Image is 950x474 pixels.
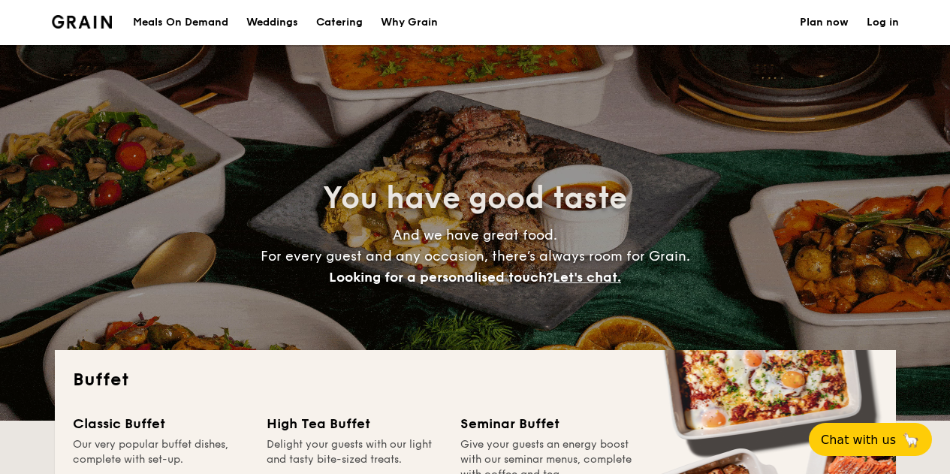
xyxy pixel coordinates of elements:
div: Seminar Buffet [460,413,636,434]
img: Grain [52,15,113,29]
span: Let's chat. [553,269,621,285]
span: Looking for a personalised touch? [329,269,553,285]
span: You have good taste [323,180,627,216]
div: High Tea Buffet [267,413,442,434]
span: 🦙 [902,431,920,448]
a: Logotype [52,15,113,29]
span: And we have great food. For every guest and any occasion, there’s always room for Grain. [261,227,690,285]
div: Classic Buffet [73,413,249,434]
span: Chat with us [821,433,896,447]
button: Chat with us🦙 [809,423,932,456]
h2: Buffet [73,368,878,392]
